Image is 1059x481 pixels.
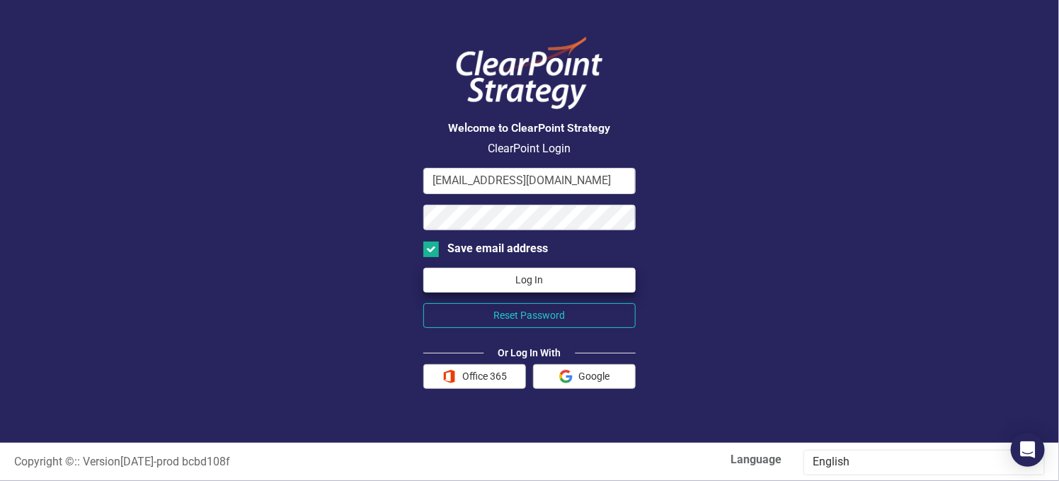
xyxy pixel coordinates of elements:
[533,364,636,389] button: Google
[423,168,636,194] input: Email Address
[484,346,576,360] div: Or Log In With
[423,141,636,157] p: ClearPoint Login
[423,303,636,328] button: Reset Password
[1011,433,1045,467] div: Open Intercom Messenger
[423,122,636,135] h3: Welcome to ClearPoint Strategy
[447,241,548,257] div: Save email address
[423,364,526,389] button: Office 365
[4,454,529,470] div: :: Version [DATE] - prod bcbd108f
[445,28,614,118] img: ClearPoint Logo
[14,455,74,468] span: Copyright ©
[442,370,456,383] img: Office 365
[423,268,636,293] button: Log In
[559,370,573,383] img: Google
[813,455,1020,471] div: English
[540,452,782,468] label: Language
